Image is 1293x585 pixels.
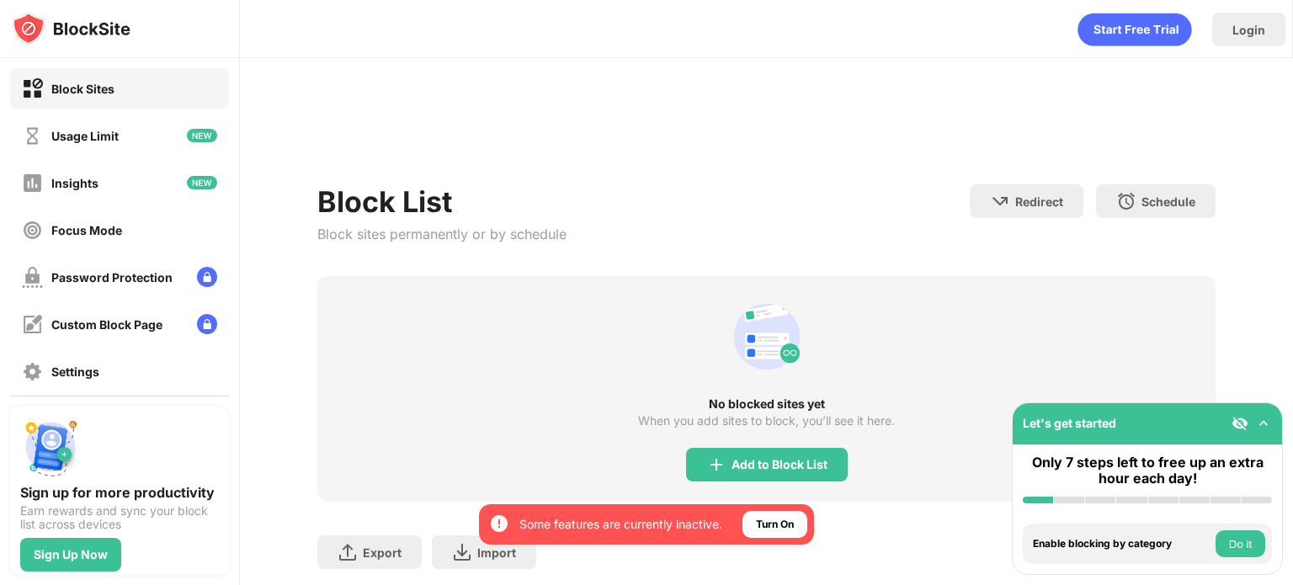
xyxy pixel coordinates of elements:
[197,314,217,334] img: lock-menu.svg
[34,548,108,561] div: Sign Up Now
[489,513,509,534] img: error-circle-white.svg
[22,314,43,335] img: customize-block-page-off.svg
[519,516,722,533] div: Some features are currently inactive.
[1232,415,1248,432] img: eye-not-visible.svg
[638,414,895,428] div: When you add sites to block, you’ll see it here.
[1141,194,1195,209] div: Schedule
[1216,530,1265,557] button: Do it
[22,78,43,99] img: block-on.svg
[22,125,43,146] img: time-usage-off.svg
[12,12,130,45] img: logo-blocksite.svg
[187,176,217,189] img: new-icon.svg
[22,361,43,382] img: settings-off.svg
[22,173,43,194] img: insights-off.svg
[1077,13,1192,46] div: animation
[477,545,516,560] div: Import
[51,270,173,285] div: Password Protection
[20,417,81,477] img: push-signup.svg
[187,129,217,142] img: new-icon.svg
[20,484,219,501] div: Sign up for more productivity
[1015,194,1063,209] div: Redirect
[1232,23,1265,37] div: Login
[317,184,567,219] div: Block List
[1023,416,1116,430] div: Let's get started
[1033,538,1211,550] div: Enable blocking by category
[22,267,43,288] img: password-protection-off.svg
[51,317,162,332] div: Custom Block Page
[51,176,98,190] div: Insights
[197,267,217,287] img: lock-menu.svg
[317,397,1216,411] div: No blocked sites yet
[732,458,827,471] div: Add to Block List
[51,82,114,96] div: Block Sites
[20,504,219,531] div: Earn rewards and sync your block list across devices
[317,226,567,242] div: Block sites permanently or by schedule
[756,516,794,533] div: Turn On
[1255,415,1272,432] img: omni-setup-toggle.svg
[51,364,99,379] div: Settings
[22,220,43,241] img: focus-off.svg
[363,545,402,560] div: Export
[317,105,1216,164] iframe: Banner
[1023,455,1272,487] div: Only 7 steps left to free up an extra hour each day!
[726,296,807,377] div: animation
[51,129,119,143] div: Usage Limit
[51,223,122,237] div: Focus Mode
